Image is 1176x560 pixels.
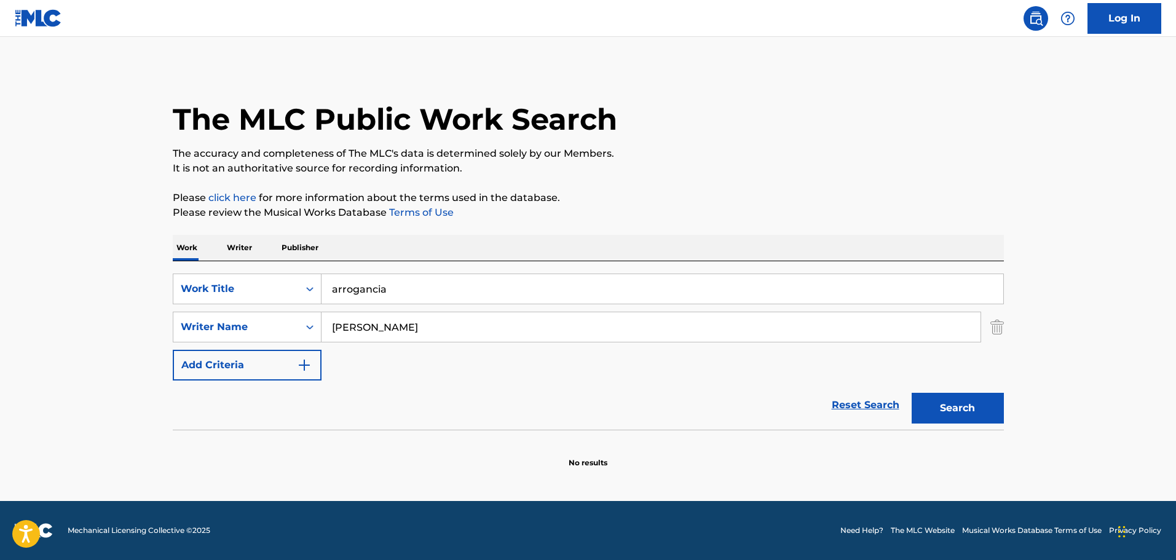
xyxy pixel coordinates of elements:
a: Public Search [1024,6,1048,31]
form: Search Form [173,274,1004,430]
div: Writer Name [181,320,291,334]
img: Delete Criterion [990,312,1004,342]
p: Please review the Musical Works Database [173,205,1004,220]
p: Work [173,235,201,261]
img: MLC Logo [15,9,62,27]
a: Terms of Use [387,207,454,218]
a: Need Help? [840,525,883,536]
img: help [1060,11,1075,26]
p: Writer [223,235,256,261]
div: Arrastrar [1118,513,1126,550]
p: It is not an authoritative source for recording information. [173,161,1004,176]
p: No results [569,443,607,468]
div: Widget de chat [1115,501,1176,560]
a: Reset Search [826,392,906,419]
p: The accuracy and completeness of The MLC's data is determined solely by our Members. [173,146,1004,161]
img: search [1028,11,1043,26]
img: logo [15,523,53,538]
a: click here [208,192,256,203]
a: Musical Works Database Terms of Use [962,525,1102,536]
p: Publisher [278,235,322,261]
img: 9d2ae6d4665cec9f34b9.svg [297,358,312,373]
p: Please for more information about the terms used in the database. [173,191,1004,205]
a: Log In [1087,3,1161,34]
button: Add Criteria [173,350,322,381]
div: Help [1056,6,1080,31]
iframe: Chat Widget [1115,501,1176,560]
h1: The MLC Public Work Search [173,101,617,138]
button: Search [912,393,1004,424]
a: Privacy Policy [1109,525,1161,536]
a: The MLC Website [891,525,955,536]
span: Mechanical Licensing Collective © 2025 [68,525,210,536]
div: Work Title [181,282,291,296]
